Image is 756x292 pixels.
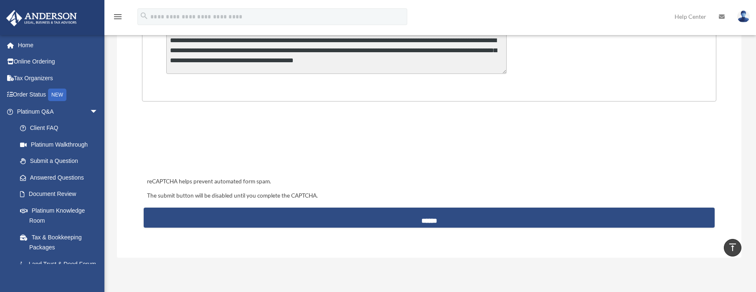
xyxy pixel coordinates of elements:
[144,191,715,201] div: The submit button will be disabled until you complete the CAPTCHA.
[90,103,107,120] span: arrow_drop_down
[737,10,750,23] img: User Pic
[12,256,111,272] a: Land Trust & Deed Forum
[12,120,111,137] a: Client FAQ
[12,186,111,203] a: Document Review
[728,242,738,252] i: vertical_align_top
[144,177,715,187] div: reCAPTCHA helps prevent automated form spam.
[6,53,111,70] a: Online Ordering
[12,202,111,229] a: Platinum Knowledge Room
[145,127,271,160] iframe: reCAPTCHA
[12,153,107,170] a: Submit a Question
[48,89,66,101] div: NEW
[113,15,123,22] a: menu
[724,239,741,256] a: vertical_align_top
[6,37,111,53] a: Home
[6,70,111,86] a: Tax Organizers
[12,229,111,256] a: Tax & Bookkeeping Packages
[6,103,111,120] a: Platinum Q&Aarrow_drop_down
[4,10,79,26] img: Anderson Advisors Platinum Portal
[140,11,149,20] i: search
[12,136,111,153] a: Platinum Walkthrough
[12,169,111,186] a: Answered Questions
[113,12,123,22] i: menu
[6,86,111,104] a: Order StatusNEW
